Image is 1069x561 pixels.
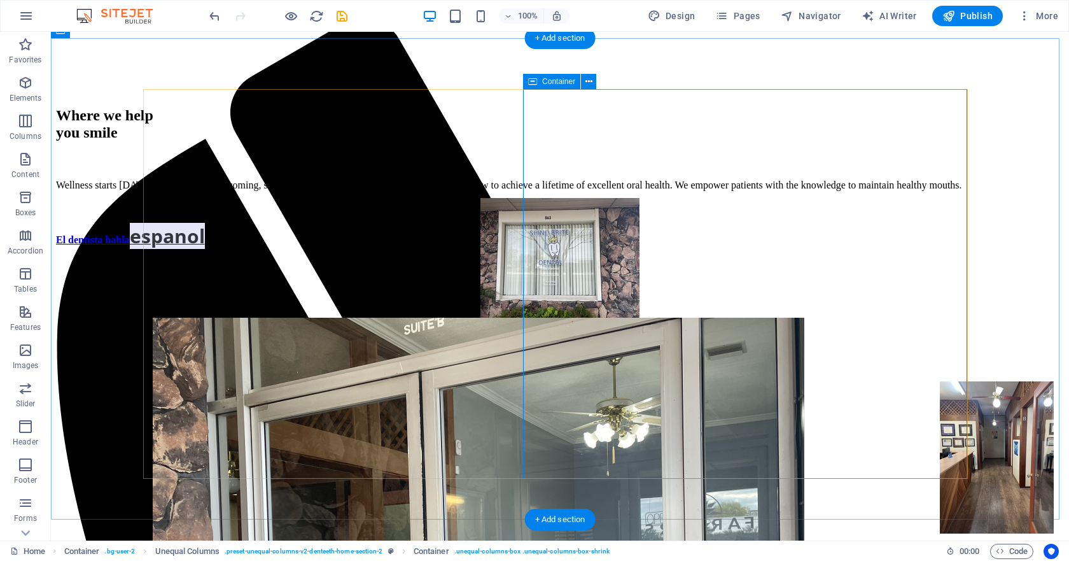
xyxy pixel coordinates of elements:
span: Click to select. Double-click to edit [155,544,220,559]
span: . bg-user-2 [104,544,135,559]
a: Click to cancel selection. Double-click to open Pages [10,544,45,559]
div: + Add section [525,509,596,530]
p: Images [13,360,39,371]
span: Container [542,78,575,85]
button: Click here to leave preview mode and continue editing [283,8,298,24]
span: . unequal-columns-box .unequal-columns-box-shrink [454,544,610,559]
button: Design [643,6,701,26]
button: Publish [932,6,1003,26]
button: 100% [499,8,544,24]
i: Reload page [309,9,324,24]
span: Click to select. Double-click to edit [64,544,100,559]
button: save [334,8,349,24]
span: Pages [715,10,760,22]
div: + Add section [525,27,596,49]
button: AI Writer [856,6,922,26]
span: Click to select. Double-click to edit [414,544,449,559]
span: . preset-unequal-columns-v2-denteeth-home-section-2 [225,544,383,559]
span: Navigator [781,10,841,22]
i: On resize automatically adjust zoom level to fit chosen device. [551,10,562,22]
span: AI Writer [862,10,917,22]
button: Usercentrics [1044,544,1059,559]
p: Content [11,169,39,180]
p: Columns [10,131,41,141]
h6: 100% [518,8,538,24]
span: 00 00 [960,544,979,559]
img: Editor Logo [73,8,169,24]
i: Undo: Change ID (Ctrl+Z) [207,9,222,24]
span: More [1018,10,1058,22]
span: Design [648,10,695,22]
p: Elements [10,93,42,103]
button: undo [207,8,222,24]
button: reload [309,8,324,24]
span: : [968,546,970,556]
i: Save (Ctrl+S) [335,9,349,24]
button: Code [990,544,1033,559]
p: Favorites [9,55,41,65]
p: Accordion [8,246,43,256]
p: Footer [14,475,37,485]
i: This element is a customizable preset [388,548,394,555]
h6: Session time [946,544,980,559]
p: Slider [16,399,36,409]
div: Design (Ctrl+Alt+Y) [643,6,701,26]
button: More [1013,6,1063,26]
p: Tables [14,284,37,294]
button: Pages [710,6,765,26]
span: Publish [942,10,993,22]
button: Navigator [776,6,846,26]
nav: breadcrumb [64,544,610,559]
p: Boxes [15,208,36,218]
p: Features [10,322,41,332]
span: Code [996,544,1028,559]
p: Forms [14,513,37,523]
p: Header [13,437,38,447]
